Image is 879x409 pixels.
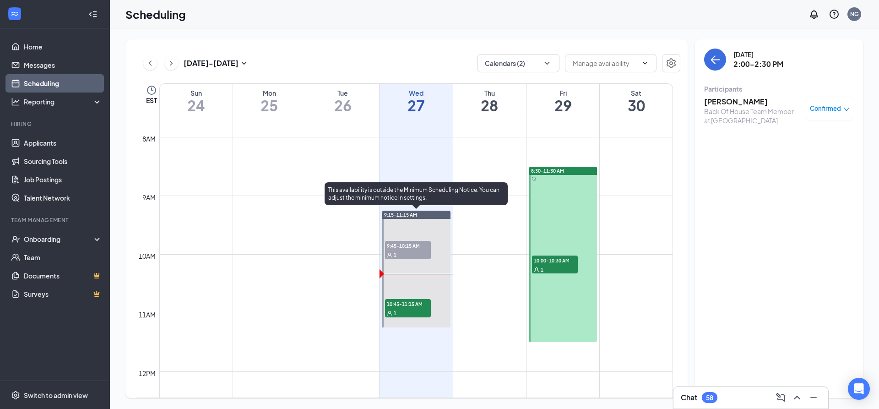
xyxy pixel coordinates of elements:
a: DocumentsCrown [24,267,102,285]
svg: Minimize [808,392,819,403]
div: Sun [160,88,233,98]
a: August 28, 2025 [453,84,526,118]
svg: ChevronDown [543,59,552,68]
div: Switch to admin view [24,391,88,400]
span: down [843,106,850,113]
h1: 27 [380,98,452,113]
div: Open Intercom Messenger [848,378,870,400]
h3: [DATE] - [DATE] [184,58,239,68]
svg: Analysis [11,97,20,106]
div: 9am [141,192,157,202]
h1: 26 [306,98,379,113]
a: Team [24,248,102,267]
svg: ChevronRight [167,58,176,69]
svg: SmallChevronDown [239,58,250,69]
a: Sourcing Tools [24,152,102,170]
div: Hiring [11,120,100,128]
a: Talent Network [24,189,102,207]
a: Job Postings [24,170,102,189]
button: ComposeMessage [773,390,788,405]
span: EST [146,96,157,105]
input: Manage availability [573,58,638,68]
svg: UserCheck [11,234,20,244]
h1: 24 [160,98,233,113]
span: 1 [394,252,396,258]
div: Reporting [24,97,103,106]
span: 9:45-10:15 AM [385,241,431,250]
div: Team Management [11,216,100,224]
svg: Settings [11,391,20,400]
a: Applicants [24,134,102,152]
div: Thu [453,88,526,98]
a: August 29, 2025 [526,84,599,118]
button: Calendars (2)ChevronDown [477,54,559,72]
h3: [PERSON_NAME] [704,97,800,107]
h1: Scheduling [125,6,186,22]
svg: WorkstreamLogo [10,9,19,18]
div: 10am [137,251,157,261]
span: 9:15-11:15 AM [384,212,417,218]
h1: 25 [233,98,306,113]
svg: Collapse [88,10,98,19]
div: This availability is outside the Minimum Scheduling Notice. You can adjust the minimum notice in ... [325,182,508,205]
svg: User [387,311,392,316]
h3: 2:00-2:30 PM [733,59,783,69]
a: Messages [24,56,102,74]
svg: User [387,252,392,258]
div: Onboarding [24,234,94,244]
svg: Sync [532,176,536,181]
button: ChevronUp [790,390,804,405]
span: 1 [541,267,543,273]
div: Mon [233,88,306,98]
div: Participants [704,84,854,93]
span: 1 [394,310,396,316]
svg: Notifications [808,9,819,20]
a: August 25, 2025 [233,84,306,118]
button: back-button [704,49,726,71]
h1: 30 [600,98,673,113]
a: Home [24,38,102,56]
div: Sat [600,88,673,98]
span: 10:00-10:30 AM [532,256,578,265]
h1: 29 [526,98,599,113]
div: 12pm [137,368,157,378]
a: August 27, 2025 [380,84,452,118]
div: [DATE] [733,50,783,59]
svg: ArrowLeft [710,54,721,65]
div: 8am [141,134,157,144]
div: Wed [380,88,452,98]
svg: ComposeMessage [775,392,786,403]
svg: User [534,267,539,273]
div: NG [850,10,859,18]
div: 11am [137,310,157,320]
button: ChevronRight [164,56,178,70]
span: 8:30-11:30 AM [531,168,564,174]
h3: Chat [681,393,697,403]
a: August 30, 2025 [600,84,673,118]
svg: ChevronDown [641,60,649,67]
div: Fri [526,88,599,98]
div: Tue [306,88,379,98]
a: August 26, 2025 [306,84,379,118]
button: ChevronLeft [143,56,157,70]
a: SurveysCrown [24,285,102,303]
svg: Settings [666,58,677,69]
svg: ChevronLeft [146,58,155,69]
svg: QuestionInfo [829,9,840,20]
div: Back Of House Team Member at [GEOGRAPHIC_DATA] [704,107,800,125]
svg: Clock [146,85,157,96]
a: August 24, 2025 [160,84,233,118]
span: 10:45-11:15 AM [385,299,431,308]
h1: 28 [453,98,526,113]
button: Minimize [806,390,821,405]
div: 58 [706,394,713,402]
button: Settings [662,54,680,72]
a: Scheduling [24,74,102,93]
svg: ChevronUp [792,392,803,403]
span: Confirmed [810,104,841,113]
